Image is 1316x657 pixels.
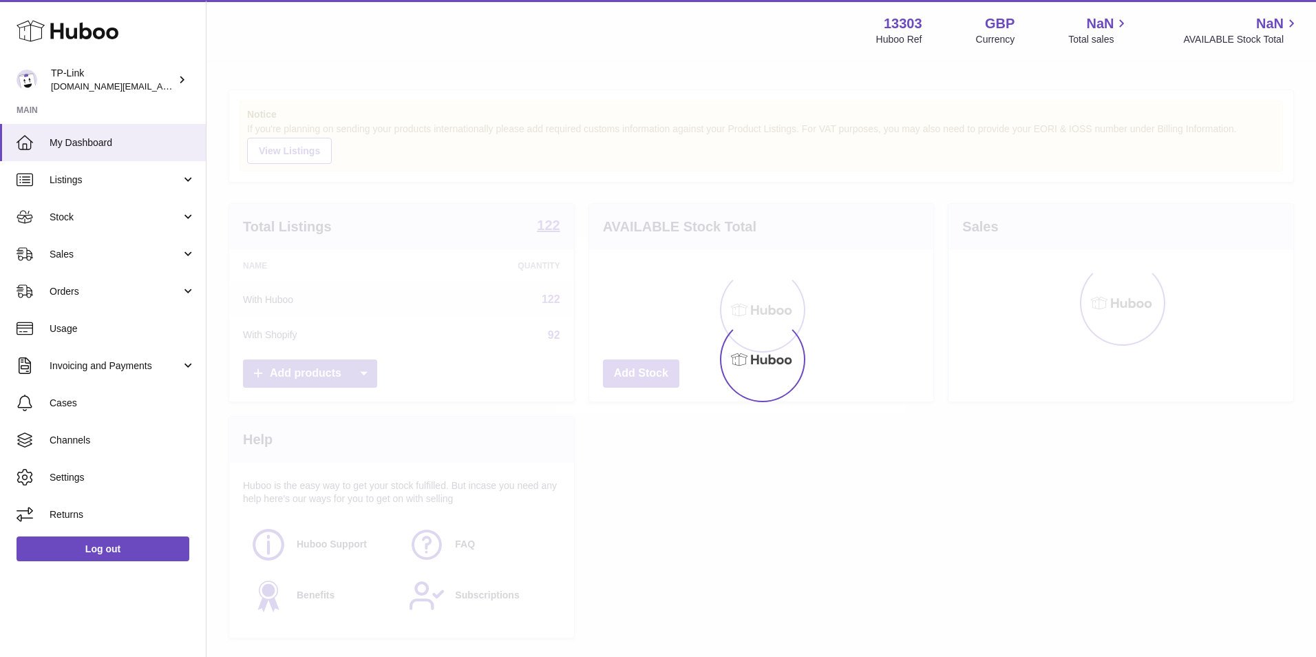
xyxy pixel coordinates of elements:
span: My Dashboard [50,136,195,149]
span: Channels [50,434,195,447]
span: NaN [1086,14,1114,33]
span: Usage [50,322,195,335]
a: NaN Total sales [1068,14,1129,46]
span: [DOMAIN_NAME][EMAIL_ADDRESS][DOMAIN_NAME] [51,81,274,92]
span: Sales [50,248,181,261]
span: Stock [50,211,181,224]
div: Currency [976,33,1015,46]
span: Orders [50,285,181,298]
span: AVAILABLE Stock Total [1183,33,1299,46]
a: Log out [17,536,189,561]
span: Returns [50,508,195,521]
span: Listings [50,174,181,187]
span: Cases [50,397,195,410]
span: Invoicing and Payments [50,359,181,373]
a: NaN AVAILABLE Stock Total [1183,14,1299,46]
strong: GBP [985,14,1015,33]
div: Huboo Ref [876,33,922,46]
span: Total sales [1068,33,1129,46]
span: Settings [50,471,195,484]
strong: 13303 [884,14,922,33]
div: TP-Link [51,67,175,93]
span: NaN [1256,14,1284,33]
img: siyu.wang@tp-link.com [17,70,37,90]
